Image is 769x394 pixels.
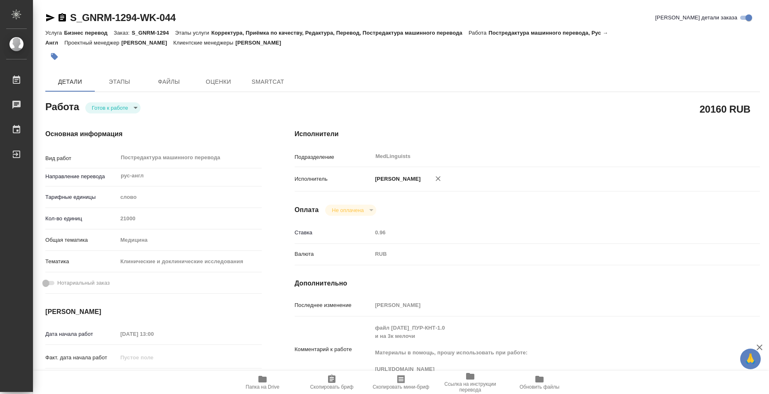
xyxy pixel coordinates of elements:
[295,301,372,309] p: Последнее изменение
[45,257,117,266] p: Тематика
[246,384,279,390] span: Папка на Drive
[70,12,176,23] a: S_GNRM-1294-WK-044
[45,172,117,181] p: Направление перевода
[743,350,757,368] span: 🙏
[372,175,421,183] p: [PERSON_NAME]
[699,102,750,116] h2: 20160 RUB
[85,102,141,113] div: Готов к работе
[372,226,721,238] input: Пустое поле
[310,384,353,390] span: Скопировать бриф
[45,215,117,223] p: Кол-во единиц
[57,13,67,23] button: Скопировать ссылку
[45,129,262,139] h4: Основная информация
[372,321,721,376] textarea: файл [DATE]_ПУР-КНТ-1.0 и на 3к мелочи Материалы в помощь, прошу использовать при работе: [URL][D...
[373,384,429,390] span: Скопировать мини-бриф
[45,13,55,23] button: Скопировать ссылку для ЯМессенджера
[295,153,372,161] p: Подразделение
[297,371,366,394] button: Скопировать бриф
[122,40,173,46] p: [PERSON_NAME]
[89,104,131,111] button: Готов к работе
[366,371,436,394] button: Скопировать мини-бриф
[100,77,139,87] span: Этапы
[295,278,760,288] h4: Дополнительно
[45,236,117,244] p: Общая тематика
[520,384,560,390] span: Обновить файлы
[295,229,372,237] p: Ставка
[199,77,238,87] span: Оценки
[235,40,287,46] p: [PERSON_NAME]
[211,30,469,36] p: Корректура, Приёмка по качеству, Редактура, Перевод, Постредактура машинного перевода
[45,307,262,317] h4: [PERSON_NAME]
[117,352,190,363] input: Пустое поле
[441,381,500,393] span: Ссылка на инструкции перевода
[505,371,574,394] button: Обновить файлы
[57,279,110,287] span: Нотариальный заказ
[248,77,288,87] span: SmartCat
[436,371,505,394] button: Ссылка на инструкции перевода
[295,345,372,354] p: Комментарий к работе
[372,247,721,261] div: RUB
[45,193,117,201] p: Тарифные единицы
[45,354,117,362] p: Факт. дата начала работ
[372,299,721,311] input: Пустое поле
[45,99,79,113] h2: Работа
[469,30,489,36] p: Работа
[117,212,262,224] input: Пустое поле
[117,233,262,247] div: Медицина
[131,30,175,36] p: S_GNRM-1294
[45,330,117,338] p: Дата начала работ
[50,77,90,87] span: Детали
[117,328,190,340] input: Пустое поле
[173,40,236,46] p: Клиентские менеджеры
[45,30,64,36] p: Услуга
[329,207,366,214] button: Не оплачена
[429,170,447,188] button: Удалить исполнителя
[325,205,376,216] div: Готов к работе
[114,30,131,36] p: Заказ:
[64,30,114,36] p: Бизнес перевод
[117,190,262,204] div: слово
[295,129,760,139] h4: Исполнители
[228,371,297,394] button: Папка на Drive
[64,40,121,46] p: Проектный менеджер
[149,77,189,87] span: Файлы
[45,154,117,163] p: Вид работ
[45,47,63,66] button: Добавить тэг
[295,250,372,258] p: Валюта
[655,14,737,22] span: [PERSON_NAME] детали заказа
[740,349,761,369] button: 🙏
[295,175,372,183] p: Исполнитель
[295,205,319,215] h4: Оплата
[117,255,262,269] div: Клинические и доклинические исследования
[175,30,211,36] p: Этапы услуги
